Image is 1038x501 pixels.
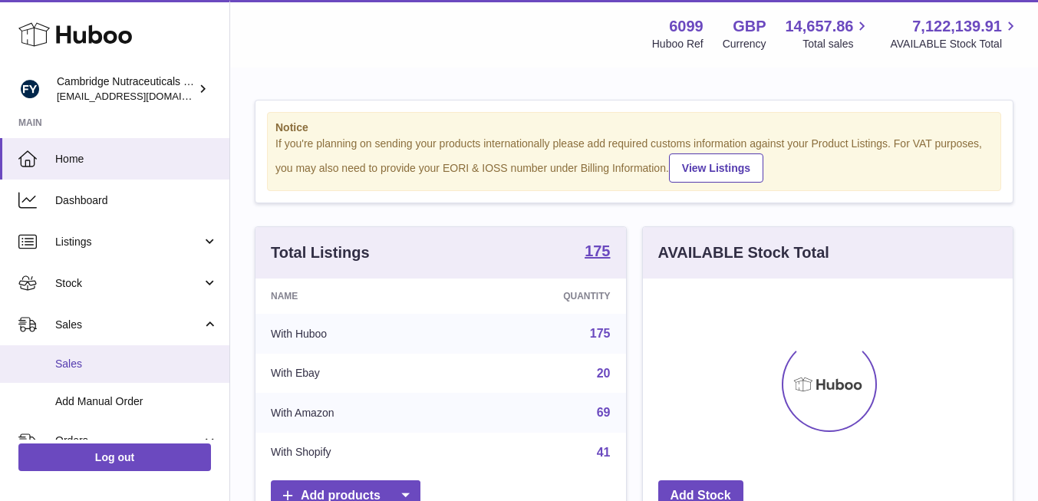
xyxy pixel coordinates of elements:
[597,367,611,380] a: 20
[723,37,766,51] div: Currency
[255,354,458,394] td: With Ebay
[57,74,195,104] div: Cambridge Nutraceuticals Ltd
[890,37,1020,51] span: AVAILABLE Stock Total
[18,77,41,101] img: huboo@camnutra.com
[590,327,611,340] a: 175
[55,193,218,208] span: Dashboard
[658,242,829,263] h3: AVAILABLE Stock Total
[255,433,458,473] td: With Shopify
[785,16,871,51] a: 14,657.86 Total sales
[802,37,871,51] span: Total sales
[55,276,202,291] span: Stock
[585,243,610,262] a: 175
[785,16,853,37] span: 14,657.86
[669,16,704,37] strong: 6099
[271,242,370,263] h3: Total Listings
[733,16,766,37] strong: GBP
[255,314,458,354] td: With Huboo
[597,406,611,419] a: 69
[55,394,218,409] span: Add Manual Order
[458,279,625,314] th: Quantity
[55,152,218,166] span: Home
[912,16,1002,37] span: 7,122,139.91
[585,243,610,259] strong: 175
[55,235,202,249] span: Listings
[255,393,458,433] td: With Amazon
[275,120,993,135] strong: Notice
[890,16,1020,51] a: 7,122,139.91 AVAILABLE Stock Total
[652,37,704,51] div: Huboo Ref
[55,318,202,332] span: Sales
[57,90,226,102] span: [EMAIL_ADDRESS][DOMAIN_NAME]
[275,137,993,183] div: If you're planning on sending your products internationally please add required customs informati...
[18,443,211,471] a: Log out
[55,433,202,448] span: Orders
[55,357,218,371] span: Sales
[597,446,611,459] a: 41
[255,279,458,314] th: Name
[669,153,763,183] a: View Listings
